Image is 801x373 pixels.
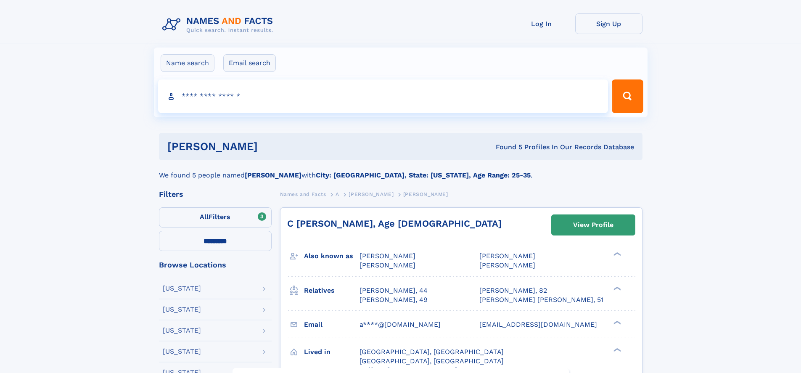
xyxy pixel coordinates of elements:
[611,347,621,352] div: ❯
[159,190,272,198] div: Filters
[223,54,276,72] label: Email search
[349,191,394,197] span: [PERSON_NAME]
[479,252,535,260] span: [PERSON_NAME]
[159,160,642,180] div: We found 5 people named with .
[360,261,415,269] span: [PERSON_NAME]
[479,320,597,328] span: [EMAIL_ADDRESS][DOMAIN_NAME]
[163,348,201,355] div: [US_STATE]
[575,13,642,34] a: Sign Up
[159,13,280,36] img: Logo Names and Facts
[167,141,377,152] h1: [PERSON_NAME]
[508,13,575,34] a: Log In
[159,207,272,228] label: Filters
[479,295,603,304] a: [PERSON_NAME] [PERSON_NAME], 51
[304,283,360,298] h3: Relatives
[360,295,428,304] a: [PERSON_NAME], 49
[360,252,415,260] span: [PERSON_NAME]
[612,79,643,113] button: Search Button
[161,54,214,72] label: Name search
[611,320,621,325] div: ❯
[163,327,201,334] div: [US_STATE]
[200,213,209,221] span: All
[360,286,428,295] a: [PERSON_NAME], 44
[163,285,201,292] div: [US_STATE]
[377,143,634,152] div: Found 5 Profiles In Our Records Database
[304,317,360,332] h3: Email
[479,261,535,269] span: [PERSON_NAME]
[349,189,394,199] a: [PERSON_NAME]
[336,191,339,197] span: A
[479,286,547,295] a: [PERSON_NAME], 82
[611,286,621,291] div: ❯
[163,306,201,313] div: [US_STATE]
[360,348,504,356] span: [GEOGRAPHIC_DATA], [GEOGRAPHIC_DATA]
[403,191,448,197] span: [PERSON_NAME]
[611,251,621,257] div: ❯
[159,261,272,269] div: Browse Locations
[552,215,635,235] a: View Profile
[573,215,613,235] div: View Profile
[316,171,531,179] b: City: [GEOGRAPHIC_DATA], State: [US_STATE], Age Range: 25-35
[245,171,301,179] b: [PERSON_NAME]
[336,189,339,199] a: A
[287,218,502,229] a: C [PERSON_NAME], Age [DEMOGRAPHIC_DATA]
[158,79,608,113] input: search input
[280,189,326,199] a: Names and Facts
[304,345,360,359] h3: Lived in
[304,249,360,263] h3: Also known as
[360,357,504,365] span: [GEOGRAPHIC_DATA], [GEOGRAPHIC_DATA]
